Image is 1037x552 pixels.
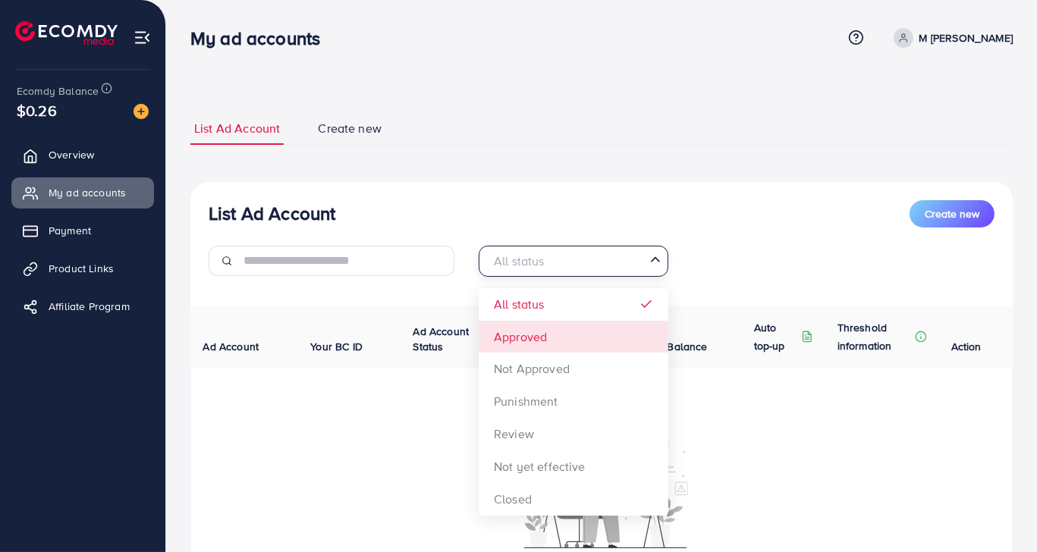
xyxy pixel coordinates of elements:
[479,385,668,418] li: Punishment
[479,321,668,353] li: Approved
[203,339,259,354] span: Ad Account
[17,83,99,99] span: Ecomdy Balance
[667,339,707,354] span: Balance
[190,27,332,49] h3: My ad accounts
[318,120,382,137] span: Create new
[413,324,469,354] span: Ad Account Status
[479,353,668,385] li: Not Approved
[11,140,154,170] a: Overview
[951,339,982,354] span: Action
[479,288,668,321] li: All status
[754,318,798,355] p: Auto top-up
[479,483,668,516] li: Closed
[479,246,668,277] div: Search for option
[11,253,154,284] a: Product Links
[888,28,1013,48] a: M [PERSON_NAME]
[837,318,912,355] p: Threshold information
[11,177,154,208] a: My ad accounts
[49,261,114,276] span: Product Links
[49,223,91,238] span: Payment
[17,99,57,121] span: $0.26
[15,21,118,45] img: logo
[919,29,1013,47] p: M [PERSON_NAME]
[11,291,154,321] a: Affiliate Program
[49,185,126,200] span: My ad accounts
[49,147,94,162] span: Overview
[925,206,979,221] span: Create new
[479,418,668,450] li: Review
[479,450,668,483] li: Not yet effective
[486,249,644,273] input: Search for option
[134,104,149,119] img: image
[209,202,335,224] h3: List Ad Account
[134,29,151,46] img: menu
[973,484,1026,541] iframe: Chat
[11,215,154,246] a: Payment
[194,120,280,137] span: List Ad Account
[49,299,130,314] span: Affiliate Program
[310,339,363,354] span: Your BC ID
[910,200,995,227] button: Create new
